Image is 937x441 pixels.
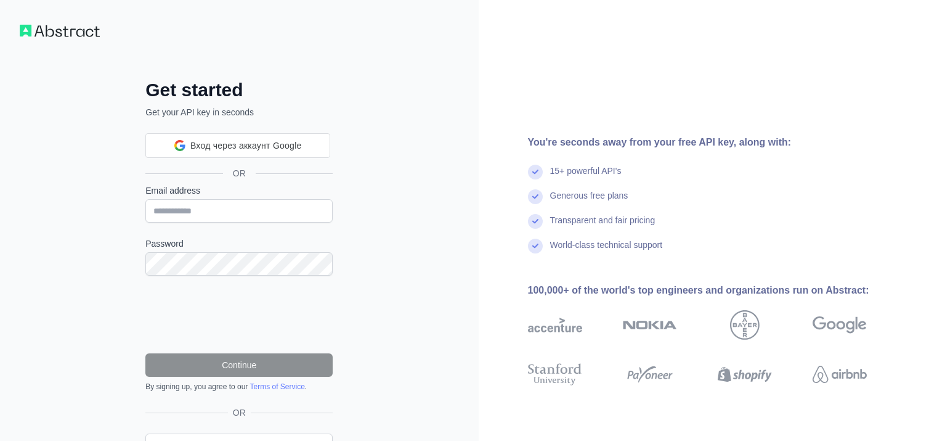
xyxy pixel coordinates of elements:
[528,165,543,179] img: check mark
[145,353,333,377] button: Continue
[145,291,333,339] iframe: reCAPTCHA
[145,382,333,392] div: By signing up, you agree to our .
[528,283,906,298] div: 100,000+ of the world's top engineers and organizations run on Abstract:
[550,165,622,189] div: 15+ powerful API's
[550,189,628,214] div: Generous free plans
[190,139,302,152] span: Вход через аккаунт Google
[223,167,256,179] span: OR
[528,135,906,150] div: You're seconds away from your free API key, along with:
[228,406,251,419] span: OR
[528,310,582,340] img: accenture
[528,189,543,204] img: check mark
[145,106,333,118] p: Get your API key in seconds
[718,361,772,388] img: shopify
[550,239,663,263] div: World-class technical support
[528,361,582,388] img: stanford university
[528,214,543,229] img: check mark
[20,25,100,37] img: Workflow
[623,361,677,388] img: payoneer
[145,237,333,250] label: Password
[249,382,304,391] a: Terms of Service
[145,133,330,158] div: Вход через аккаунт Google
[813,361,867,388] img: airbnb
[528,239,543,253] img: check mark
[730,310,760,340] img: bayer
[813,310,867,340] img: google
[550,214,655,239] div: Transparent and fair pricing
[145,79,333,101] h2: Get started
[145,184,333,197] label: Email address
[623,310,677,340] img: nokia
